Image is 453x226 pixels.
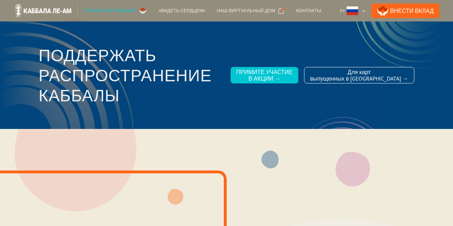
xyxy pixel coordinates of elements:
a: «Видеть сердцем» [153,4,211,18]
div: Примите участие в акции → [236,69,293,82]
a: Внести Вклад [371,4,439,18]
div: Для карт выпущенных в [GEOGRAPHIC_DATA] → [310,69,408,82]
div: Контакты [296,7,321,14]
div: Станем партнерами [83,7,136,14]
a: Контакты [290,4,327,18]
h3: Поддержать распространение каббалы [39,45,225,105]
a: Станем партнерами [78,4,153,18]
div: Ру [340,7,345,14]
div: «Видеть сердцем» [159,7,206,14]
a: Примите участиев акции → [231,67,298,83]
a: Для картвыпущенных в [GEOGRAPHIC_DATA] → [304,67,414,83]
div: Ру [337,4,368,18]
a: Наш виртуальный дом [211,4,290,18]
div: Наш виртуальный дом [217,7,275,14]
